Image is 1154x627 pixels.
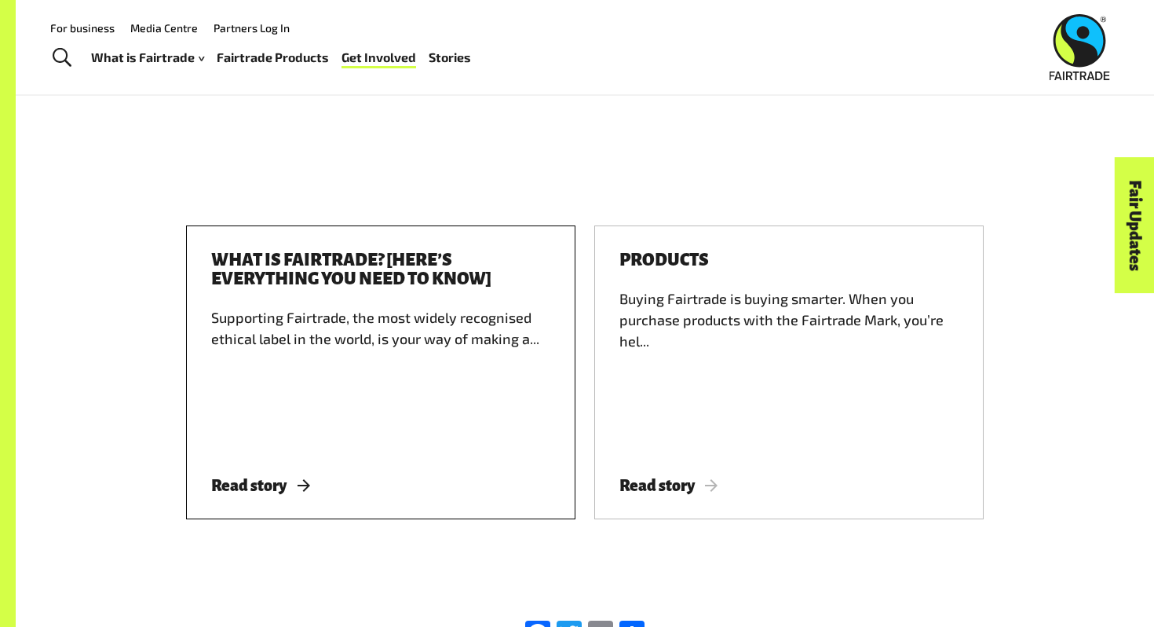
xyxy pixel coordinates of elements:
a: Products Buying Fairtrade is buying smarter. When you purchase products with the Fairtrade Mark, ... [594,225,984,519]
h3: Products [619,251,709,269]
a: What is Fairtrade [91,46,204,69]
a: Fairtrade Products [217,46,329,69]
span: Read story [619,477,718,494]
a: Stories [429,46,471,69]
h3: What is Fairtrade? [Here’s everything you need to know] [211,251,550,288]
div: Buying Fairtrade is buying smarter. When you purchase products with the Fairtrade Mark, you’re he... [619,288,959,449]
a: Toggle Search [42,38,81,78]
span: Read story [211,477,309,494]
a: What is Fairtrade? [Here’s everything you need to know] Supporting Fairtrade, the most widely rec... [186,225,575,519]
a: Get Involved [341,46,416,69]
a: For business [50,21,115,35]
img: Fairtrade Australia New Zealand logo [1050,14,1110,80]
div: Supporting Fairtrade, the most widely recognised ethical label in the world, is your way of makin... [211,307,550,449]
a: Media Centre [130,21,198,35]
a: Partners Log In [214,21,290,35]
